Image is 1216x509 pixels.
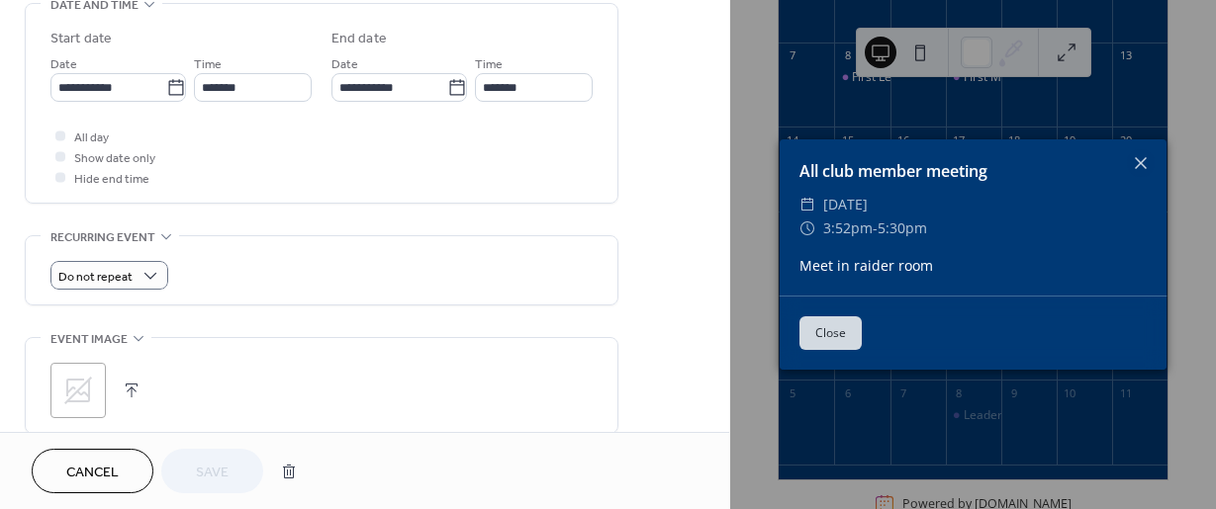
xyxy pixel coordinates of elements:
[50,54,77,75] span: Date
[823,218,873,237] span: 3:52pm
[799,193,815,216] div: ​
[780,255,1167,276] div: Meet in raider room
[873,218,878,237] span: -
[331,29,387,49] div: End date
[823,193,868,216] span: [DATE]
[74,169,149,190] span: Hide end time
[50,29,112,49] div: Start date
[50,227,155,248] span: Recurring event
[50,329,128,350] span: Event image
[799,216,815,240] div: ​
[475,54,503,75] span: Time
[58,266,133,289] span: Do not repeat
[66,463,119,483] span: Cancel
[32,449,153,493] button: Cancel
[331,54,358,75] span: Date
[50,363,106,418] div: ;
[194,54,222,75] span: Time
[799,316,862,350] button: Close
[74,148,155,169] span: Show date only
[780,159,1167,183] div: All club member meeting
[74,127,109,148] span: All day
[878,218,927,237] span: 5:30pm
